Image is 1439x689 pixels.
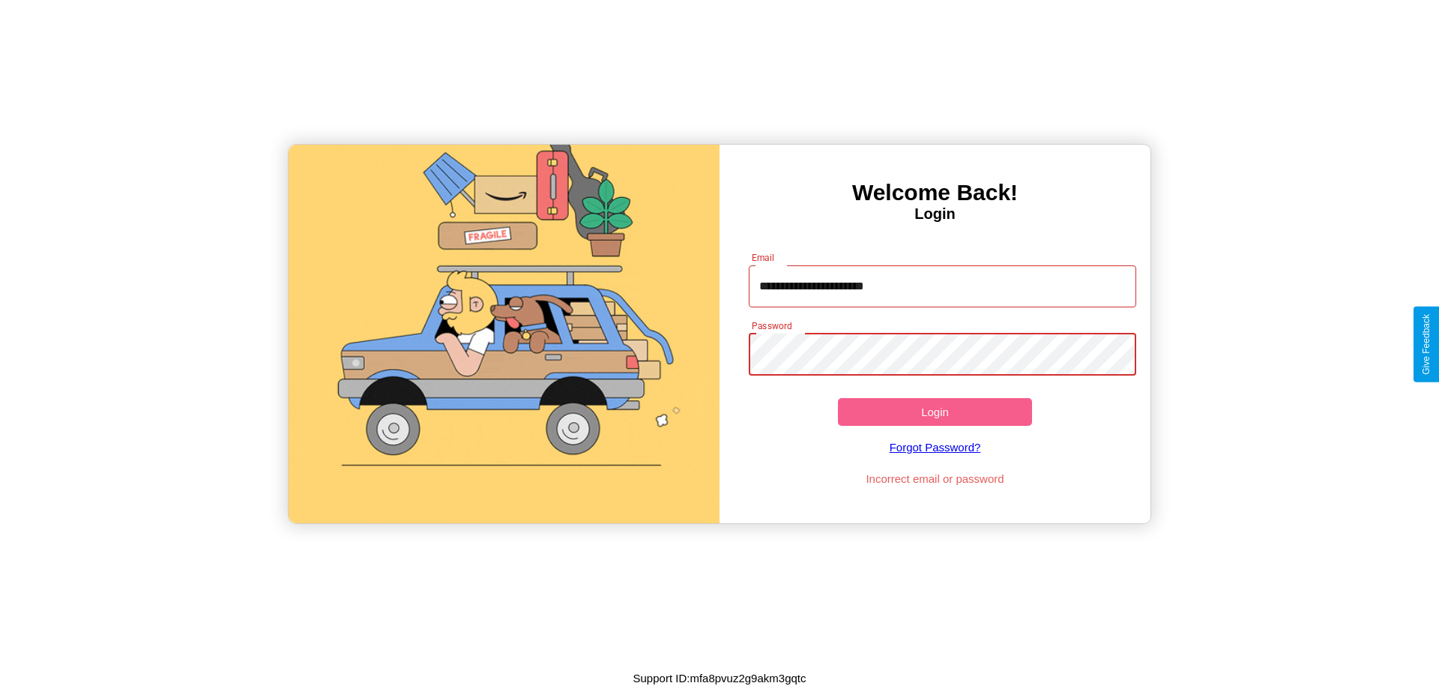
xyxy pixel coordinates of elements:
[719,180,1150,205] h3: Welcome Back!
[289,145,719,523] img: gif
[752,251,775,264] label: Email
[752,319,791,332] label: Password
[633,668,806,688] p: Support ID: mfa8pvuz2g9akm3gqtc
[741,426,1129,469] a: Forgot Password?
[741,469,1129,489] p: Incorrect email or password
[838,398,1032,426] button: Login
[719,205,1150,223] h4: Login
[1421,314,1432,375] div: Give Feedback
